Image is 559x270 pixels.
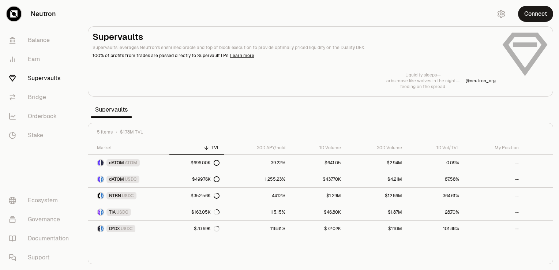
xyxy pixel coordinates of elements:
[109,176,124,182] span: dATOM
[3,248,79,267] a: Support
[230,53,254,59] a: Learn more
[464,155,523,171] a: --
[169,155,224,171] a: $696.00K
[169,188,224,204] a: $352.56K
[464,221,523,237] a: --
[101,226,104,232] img: USDC Logo
[101,160,104,166] img: ATOM Logo
[169,221,224,237] a: $70.69K
[3,210,79,229] a: Governance
[192,176,220,182] div: $499.76K
[120,129,143,135] span: $1.78M TVL
[3,126,79,145] a: Stake
[109,226,120,232] span: DYDX
[406,155,464,171] a: 0.09%
[224,204,290,220] a: 115.15%
[93,52,496,59] p: 100% of profits from trades are passed directly to Supervault LPs.
[98,226,100,232] img: DYDX Logo
[406,204,464,220] a: 28.70%
[116,209,128,215] span: USDC
[88,188,169,204] a: NTRN LogoUSDC LogoNTRNUSDC
[518,6,553,22] button: Connect
[345,204,406,220] a: $1.87M
[194,226,220,232] div: $70.69K
[290,221,345,237] a: $72.02K
[3,107,79,126] a: Orderbook
[93,44,496,51] p: Supervaults leverages Neutron's enshrined oracle and top of block execution to provide optimally ...
[290,171,345,187] a: $437.70K
[294,145,341,151] div: 1D Volume
[224,171,290,187] a: 1,255.23%
[464,171,523,187] a: --
[125,160,137,166] span: ATOM
[386,72,460,78] p: Liquidity sleeps—
[101,209,104,215] img: USDC Logo
[93,31,496,43] h2: Supervaults
[224,221,290,237] a: 118.81%
[350,145,402,151] div: 30D Volume
[228,145,285,151] div: 30D APY/hold
[386,72,460,90] a: Liquidity sleeps—arbs move like wolves in the night—feeding on the spread.
[97,129,113,135] span: 5 items
[191,160,220,166] div: $696.00K
[290,188,345,204] a: $1.29M
[169,204,224,220] a: $163.05K
[3,31,79,50] a: Balance
[98,209,100,215] img: TIA Logo
[191,209,220,215] div: $163.05K
[468,145,518,151] div: My Position
[88,171,169,187] a: dATOM LogoUSDC LogodATOMUSDC
[125,176,137,182] span: USDC
[466,78,496,84] a: @neutron_org
[290,204,345,220] a: $46.80K
[88,155,169,171] a: dATOM LogoATOM LogodATOMATOM
[191,193,220,199] div: $352.56K
[109,209,116,215] span: TIA
[224,155,290,171] a: 39.22%
[3,88,79,107] a: Bridge
[3,191,79,210] a: Ecosystem
[97,145,165,151] div: Market
[464,188,523,204] a: --
[88,204,169,220] a: TIA LogoUSDC LogoTIAUSDC
[169,171,224,187] a: $499.76K
[121,226,133,232] span: USDC
[290,155,345,171] a: $641.05
[3,229,79,248] a: Documentation
[109,193,121,199] span: NTRN
[101,193,104,199] img: USDC Logo
[101,176,104,182] img: USDC Logo
[98,160,100,166] img: dATOM Logo
[174,145,220,151] div: TVL
[91,102,132,117] span: Supervaults
[464,204,523,220] a: --
[345,171,406,187] a: $4.21M
[386,84,460,90] p: feeding on the spread.
[345,155,406,171] a: $2.94M
[466,78,496,84] p: @ neutron_org
[345,221,406,237] a: $1.10M
[3,69,79,88] a: Supervaults
[88,221,169,237] a: DYDX LogoUSDC LogoDYDXUSDC
[406,221,464,237] a: 101.88%
[98,176,100,182] img: dATOM Logo
[406,171,464,187] a: 87.58%
[406,188,464,204] a: 364.61%
[98,193,100,199] img: NTRN Logo
[224,188,290,204] a: 44.12%
[122,193,134,199] span: USDC
[345,188,406,204] a: $12.86M
[109,160,124,166] span: dATOM
[411,145,459,151] div: 1D Vol/TVL
[386,78,460,84] p: arbs move like wolves in the night—
[3,50,79,69] a: Earn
